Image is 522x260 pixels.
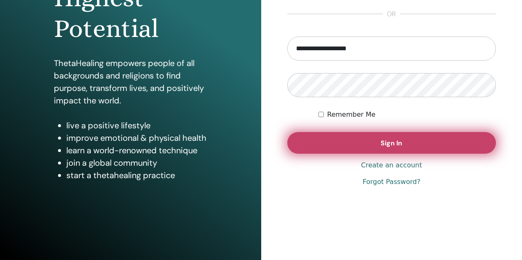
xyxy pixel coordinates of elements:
li: learn a world-renowned technique [66,144,207,157]
span: Sign In [381,139,402,147]
button: Sign In [287,132,496,154]
p: ThetaHealing empowers people of all backgrounds and religions to find purpose, transform lives, a... [54,57,207,107]
div: Keep me authenticated indefinitely or until I manually logout [318,110,496,120]
li: start a thetahealing practice [66,169,207,182]
li: improve emotional & physical health [66,132,207,144]
a: Forgot Password? [363,177,420,187]
a: Create an account [361,160,422,170]
li: join a global community [66,157,207,169]
li: live a positive lifestyle [66,119,207,132]
label: Remember Me [327,110,376,120]
span: or [383,9,400,19]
